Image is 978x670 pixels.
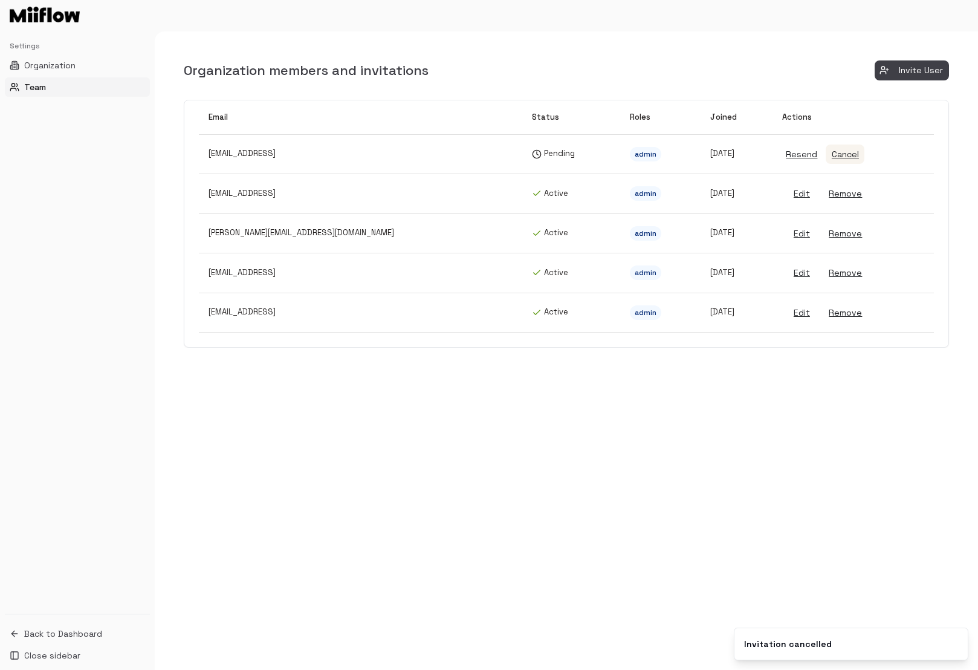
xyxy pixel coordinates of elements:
span: admin [630,305,661,320]
button: Invite User [875,60,949,80]
button: Back to Dashboard [5,624,150,643]
span: Active [532,188,610,200]
td: [EMAIL_ADDRESS] [199,293,522,333]
td: [DATE] [701,253,773,293]
span: admin [630,265,661,280]
td: [DATE] [701,134,773,174]
span: Back to Dashboard [24,628,102,640]
th: Actions [772,100,934,135]
button: Edit [782,184,821,204]
span: admin [630,147,661,161]
button: Remove [826,303,865,323]
button: Remove [826,184,865,204]
span: Active [532,267,610,279]
th: Status [522,100,620,135]
div: Settings [5,36,150,56]
span: Pending [532,148,610,160]
th: Joined [701,100,773,135]
img: Logo [10,7,80,22]
span: Close sidebar [24,649,80,662]
td: [DATE] [701,174,773,214]
td: [EMAIL_ADDRESS] [199,174,522,214]
button: Close sidebar [5,646,150,665]
button: Resend [782,145,821,164]
td: [PERSON_NAME][EMAIL_ADDRESS][DOMAIN_NAME] [199,213,522,253]
td: [DATE] [701,213,773,253]
button: Remove [826,263,865,283]
button: Edit [782,263,821,283]
button: Team [5,77,150,97]
span: Active [532,227,610,239]
h5: Organization members and invitations [184,62,429,79]
div: Invitation cancelled [744,638,832,650]
button: Edit [782,224,821,244]
button: Remove [826,224,865,244]
button: Edit [782,303,821,323]
th: Email [199,100,522,135]
td: [EMAIL_ADDRESS] [199,134,522,174]
span: Organization [24,59,76,71]
span: admin [630,226,661,241]
span: Active [532,307,610,318]
button: Toggle Sidebar [150,31,160,670]
span: admin [630,186,661,201]
button: Cancel [826,145,864,164]
button: Organization [5,56,150,75]
td: [DATE] [701,293,773,333]
span: Team [24,81,46,93]
th: Roles [620,100,700,135]
td: [EMAIL_ADDRESS] [199,253,522,293]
